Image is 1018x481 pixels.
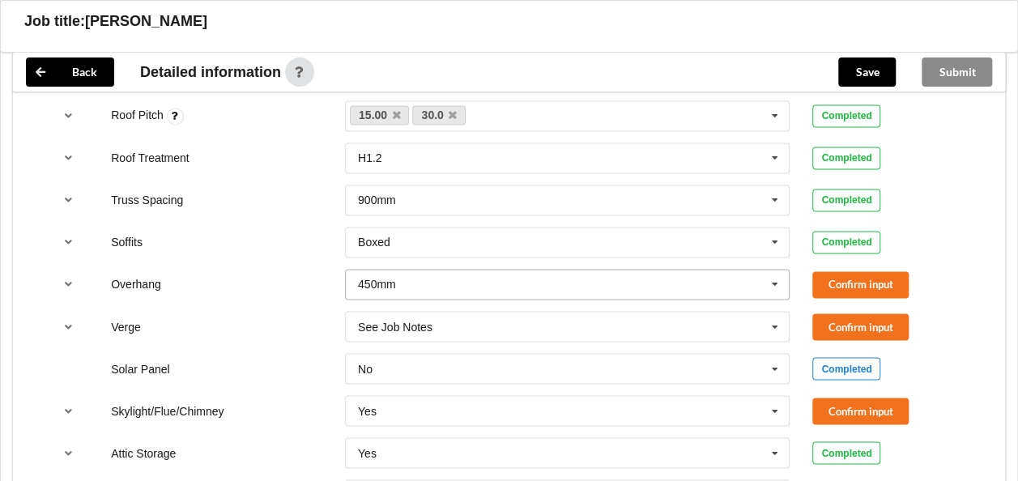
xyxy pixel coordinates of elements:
[812,147,880,169] div: Completed
[812,357,880,380] div: Completed
[53,270,84,299] button: reference-toggle
[358,236,390,248] div: Boxed
[111,151,190,164] label: Roof Treatment
[111,362,169,375] label: Solar Panel
[412,105,466,125] a: 30.0
[111,320,141,333] label: Verge
[53,228,84,257] button: reference-toggle
[111,404,224,417] label: Skylight/Flue/Chimney
[53,143,84,172] button: reference-toggle
[53,312,84,341] button: reference-toggle
[812,231,880,253] div: Completed
[358,321,432,332] div: See Job Notes
[358,194,396,206] div: 900mm
[53,185,84,215] button: reference-toggle
[812,189,880,211] div: Completed
[111,236,143,249] label: Soffits
[812,271,909,298] button: Confirm input
[53,438,84,467] button: reference-toggle
[358,152,382,164] div: H1.2
[358,447,377,458] div: Yes
[358,405,377,416] div: Yes
[350,105,410,125] a: 15.00
[838,57,896,87] button: Save
[812,104,880,127] div: Completed
[812,398,909,424] button: Confirm input
[812,441,880,464] div: Completed
[111,446,176,459] label: Attic Storage
[358,363,373,374] div: No
[85,12,207,31] h3: [PERSON_NAME]
[111,109,166,121] label: Roof Pitch
[358,279,396,290] div: 450mm
[812,313,909,340] button: Confirm input
[24,12,85,31] h3: Job title:
[26,57,114,87] button: Back
[111,278,160,291] label: Overhang
[140,65,281,79] span: Detailed information
[53,101,84,130] button: reference-toggle
[111,194,183,206] label: Truss Spacing
[53,396,84,425] button: reference-toggle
